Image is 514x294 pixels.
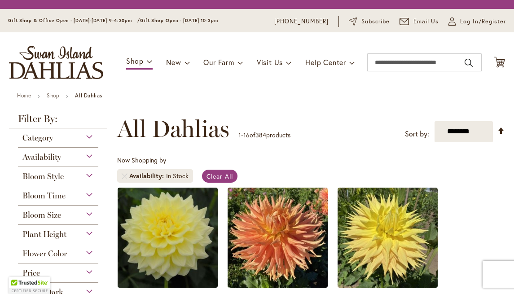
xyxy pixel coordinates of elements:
[22,133,53,143] span: Category
[243,131,250,139] span: 16
[140,18,218,23] span: Gift Shop Open - [DATE] 10-3pm
[22,152,61,162] span: Availability
[413,17,439,26] span: Email Us
[8,18,140,23] span: Gift Shop & Office Open - [DATE]-[DATE] 9-4:30pm /
[274,17,329,26] a: [PHONE_NUMBER]
[238,131,241,139] span: 1
[47,92,59,99] a: Shop
[7,262,32,287] iframe: Launch Accessibility Center
[448,17,506,26] a: Log In/Register
[203,57,234,67] span: Our Farm
[338,188,438,288] img: AC Jeri
[17,92,31,99] a: Home
[228,188,328,288] img: AC BEN
[255,131,266,139] span: 384
[228,281,328,290] a: AC BEN
[22,210,61,220] span: Bloom Size
[465,56,473,70] button: Search
[202,170,237,183] a: Clear All
[22,171,64,181] span: Bloom Style
[257,57,283,67] span: Visit Us
[118,188,218,288] img: A-Peeling
[22,249,67,259] span: Flower Color
[122,173,127,179] a: Remove Availability In Stock
[338,281,438,290] a: AC Jeri
[117,156,166,164] span: Now Shopping by
[22,229,66,239] span: Plant Height
[75,92,102,99] strong: All Dahlias
[129,171,166,180] span: Availability
[400,17,439,26] a: Email Us
[118,281,218,290] a: A-Peeling
[405,126,429,142] label: Sort by:
[9,114,107,128] strong: Filter By:
[166,57,181,67] span: New
[460,17,506,26] span: Log In/Register
[206,172,233,180] span: Clear All
[126,56,144,66] span: Shop
[22,191,66,201] span: Bloom Time
[166,171,189,180] div: In Stock
[361,17,390,26] span: Subscribe
[238,128,290,142] p: - of products
[305,57,346,67] span: Help Center
[117,115,229,142] span: All Dahlias
[349,17,390,26] a: Subscribe
[9,46,103,79] a: store logo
